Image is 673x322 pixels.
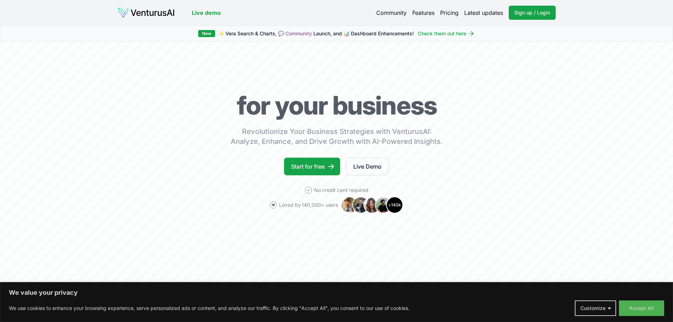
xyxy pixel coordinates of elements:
[509,6,556,20] a: Sign up / Login
[346,158,389,175] a: Live Demo
[440,8,459,17] a: Pricing
[341,197,358,213] img: Avatar 1
[418,30,475,37] a: Check them out here
[364,197,380,213] img: Avatar 3
[375,197,392,213] img: Avatar 4
[514,9,550,16] span: Sign up / Login
[619,300,664,316] button: Accept All
[218,30,414,37] span: ✨ Vera Search & Charts, 💬 Launch, and 📊 Dashboard Enhancements!
[376,8,407,17] a: Community
[285,30,312,36] a: Community
[352,197,369,213] img: Avatar 2
[412,8,435,17] a: Features
[9,288,664,297] p: We value your privacy
[118,7,175,18] img: logo
[464,8,503,17] a: Latest updates
[192,8,221,17] a: Live demo
[575,300,616,316] button: Customize
[198,30,215,37] div: New
[9,304,409,312] p: We use cookies to enhance your browsing experience, serve personalized ads or content, and analyz...
[284,158,340,175] a: Start for free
